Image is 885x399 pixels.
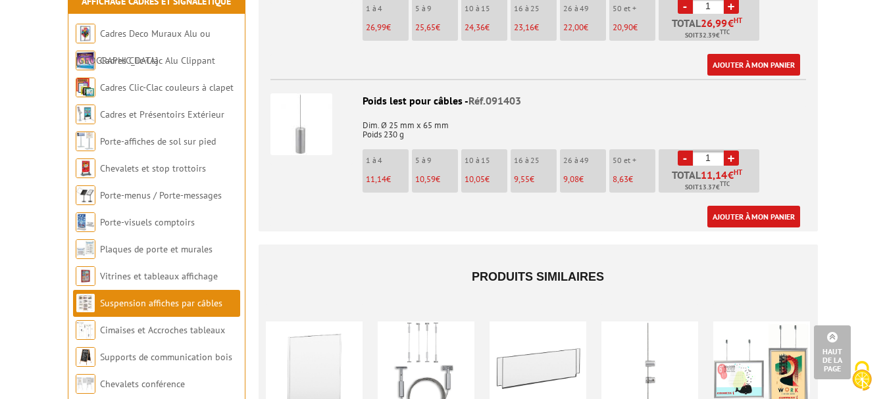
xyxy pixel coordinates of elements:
[514,156,557,165] p: 16 à 25
[699,30,716,41] span: 32.39
[76,158,95,178] img: Chevalets et stop trottoirs
[662,170,759,193] p: Total
[734,16,742,25] sup: HT
[415,156,458,165] p: 5 à 9
[76,347,95,367] img: Supports de communication bois
[720,180,730,187] sup: TTC
[613,22,633,33] span: 20,90
[270,93,332,155] img: Poids lest pour câbles
[100,189,222,201] a: Porte-menus / Porte-messages
[465,156,507,165] p: 10 à 15
[76,320,95,340] img: Cimaises et Accroches tableaux
[76,212,95,232] img: Porte-visuels comptoirs
[701,18,728,28] span: 26,99
[76,185,95,205] img: Porte-menus / Porte-messages
[734,168,742,177] sup: HT
[366,23,409,32] p: €
[563,156,606,165] p: 26 à 49
[465,23,507,32] p: €
[100,55,215,66] a: Cadres Clic-Clac Alu Clippant
[100,351,232,363] a: Supports de communication bois
[468,94,521,107] span: Réf.091403
[465,174,485,185] span: 10,05
[270,112,806,139] p: Dim. Ø 25 mm x 65 mm Poids 230 g
[724,151,739,166] a: +
[701,170,728,180] span: 11,14
[415,174,436,185] span: 10,59
[846,360,878,392] img: Cookies (fenêtre modale)
[720,28,730,35] sup: TTC
[707,54,800,76] a: Ajouter à mon panier
[563,4,606,13] p: 26 à 49
[366,156,409,165] p: 1 à 4
[100,297,222,309] a: Suspension affiches par câbles
[465,175,507,184] p: €
[662,18,759,41] p: Total
[514,22,534,33] span: 23,16
[100,82,234,93] a: Cadres Clic-Clac couleurs à clapet
[465,4,507,13] p: 10 à 15
[100,216,195,228] a: Porte-visuels comptoirs
[76,266,95,286] img: Vitrines et tableaux affichage
[613,174,628,185] span: 8,63
[472,270,604,283] span: Produits similaires
[613,4,655,13] p: 50 et +
[76,131,95,151] img: Porte-affiches de sol sur pied
[270,93,806,108] div: Poids lest pour câbles -
[100,162,206,174] a: Chevalets et stop trottoirs
[415,23,458,32] p: €
[839,354,885,399] button: Cookies (fenêtre modale)
[100,135,216,147] a: Porte-affiches de sol sur pied
[685,30,730,41] span: Soit €
[514,175,557,184] p: €
[100,108,224,120] a: Cadres et Présentoirs Extérieur
[563,175,606,184] p: €
[366,22,386,33] span: 26,99
[76,293,95,313] img: Suspension affiches par câbles
[100,324,225,336] a: Cimaises et Accroches tableaux
[701,170,742,180] span: €
[514,4,557,13] p: 16 à 25
[366,4,409,13] p: 1 à 4
[100,243,213,255] a: Plaques de porte et murales
[699,182,716,193] span: 13.37
[685,182,730,193] span: Soit €
[76,105,95,124] img: Cadres et Présentoirs Extérieur
[514,174,530,185] span: 9,55
[76,239,95,259] img: Plaques de porte et murales
[366,175,409,184] p: €
[100,270,218,282] a: Vitrines et tableaux affichage
[76,78,95,97] img: Cadres Clic-Clac couleurs à clapet
[814,325,851,379] a: Haut de la page
[613,23,655,32] p: €
[415,22,436,33] span: 25,65
[76,374,95,394] img: Chevalets conférence
[514,23,557,32] p: €
[707,206,800,227] a: Ajouter à mon panier
[563,174,579,185] span: 9,08
[366,174,386,185] span: 11,14
[613,156,655,165] p: 50 et +
[563,22,584,33] span: 22,00
[613,175,655,184] p: €
[76,28,211,66] a: Cadres Deco Muraux Alu ou [GEOGRAPHIC_DATA]
[415,175,458,184] p: €
[76,24,95,43] img: Cadres Deco Muraux Alu ou Bois
[415,4,458,13] p: 5 à 9
[701,18,742,28] span: €
[100,378,185,390] a: Chevalets conférence
[465,22,485,33] span: 24,36
[563,23,606,32] p: €
[678,151,693,166] a: -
